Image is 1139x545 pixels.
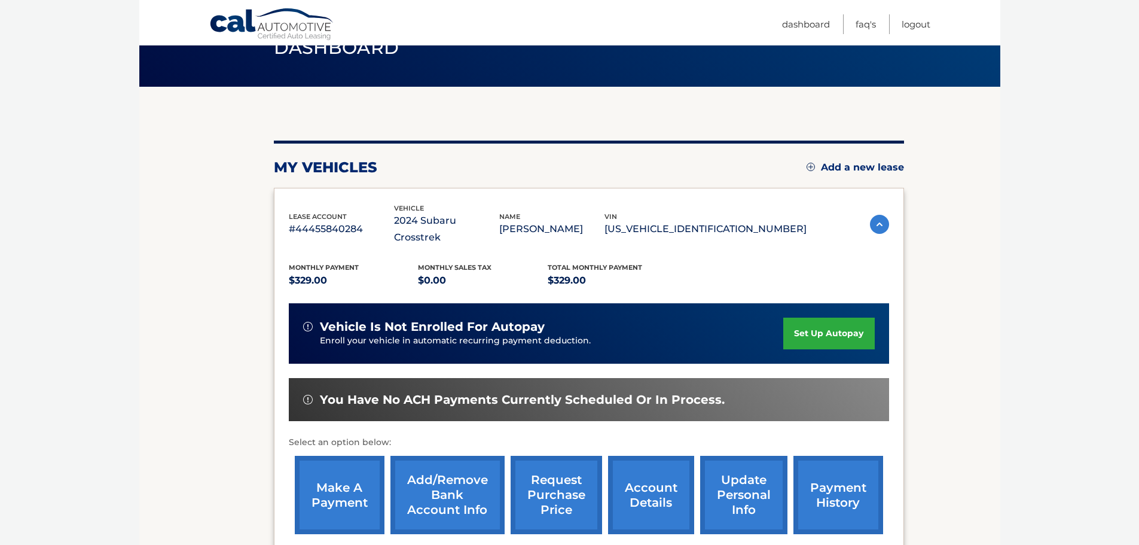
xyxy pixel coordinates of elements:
a: Add/Remove bank account info [390,456,505,534]
img: add.svg [807,163,815,171]
p: #44455840284 [289,221,394,238]
p: $0.00 [418,272,548,289]
span: name [499,212,520,221]
a: update personal info [700,456,787,534]
span: lease account [289,212,347,221]
span: You have no ACH payments currently scheduled or in process. [320,392,725,407]
p: $329.00 [548,272,677,289]
a: request purchase price [511,456,602,534]
span: vehicle [394,204,424,212]
h2: my vehicles [274,159,377,176]
a: account details [608,456,694,534]
a: FAQ's [856,14,876,34]
a: set up autopay [783,318,874,349]
img: alert-white.svg [303,395,313,404]
span: Dashboard [274,36,399,59]
a: Logout [902,14,930,34]
a: Cal Automotive [209,8,335,42]
p: Select an option below: [289,436,889,450]
span: Monthly sales Tax [418,263,491,272]
p: $329.00 [289,272,419,289]
span: vehicle is not enrolled for autopay [320,319,545,334]
p: [PERSON_NAME] [499,221,604,238]
img: alert-white.svg [303,322,313,331]
a: Dashboard [782,14,830,34]
span: vin [604,212,617,221]
span: Total Monthly Payment [548,263,642,272]
a: make a payment [295,456,384,534]
p: [US_VEHICLE_IDENTIFICATION_NUMBER] [604,221,807,238]
a: Add a new lease [807,162,904,173]
p: Enroll your vehicle in automatic recurring payment deduction. [320,334,784,348]
p: 2024 Subaru Crosstrek [394,212,499,246]
span: Monthly Payment [289,263,359,272]
img: accordion-active.svg [870,215,889,234]
a: payment history [793,456,883,534]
